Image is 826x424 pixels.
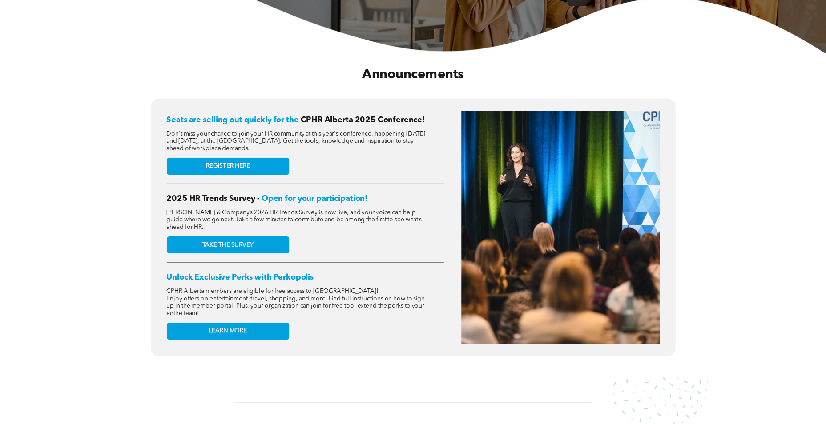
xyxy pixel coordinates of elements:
[166,296,425,316] span: Enjoy offers on entertainment, travel, shopping, and more. Find full instructions on how to sign ...
[166,323,289,340] a: LEARN MORE
[206,162,250,170] span: REGISTER HERE
[166,195,260,203] span: 2025 HR Trends Survey -
[166,116,298,124] span: Seats are selling out quickly for the
[202,241,254,248] span: TAKE THE SURVEY
[166,157,289,174] a: REGISTER HERE
[262,195,367,203] span: Open for your participation!
[166,273,314,281] span: Unlock Exclusive Perks with Perkopolis
[166,209,422,230] span: [PERSON_NAME] & Company’s 2026 HR Trends Survey is now live, and your voice can help guide where ...
[166,130,425,151] span: Don't miss your chance to join your HR community at this year's conference, happening [DATE] and ...
[362,68,464,81] span: Announcements
[166,236,289,253] a: TAKE THE SURVEY
[166,288,378,294] span: CPHR Alberta members are eligible for free access to [GEOGRAPHIC_DATA]!
[209,327,247,335] span: LEARN MORE
[301,116,425,124] span: CPHR Alberta 2025 Conference!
